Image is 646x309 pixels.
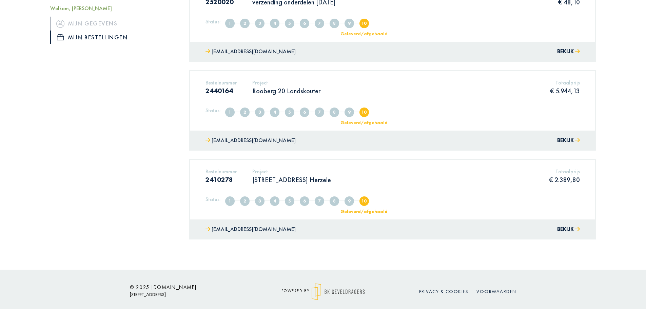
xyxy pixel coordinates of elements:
div: powered by [262,283,384,300]
span: Offerte verzonden [255,108,265,117]
span: Offerte goedgekeurd [300,108,309,117]
span: Volledig [240,196,250,206]
span: Offerte verzonden [255,196,265,206]
span: In productie [315,19,324,28]
h5: Status: [205,18,221,25]
h5: Project [252,79,320,86]
a: iconMijn bestellingen [50,31,179,44]
span: Klaar voor levering/afhaling [345,196,354,206]
img: icon [56,19,64,27]
span: In nabehandeling [330,108,339,117]
h5: Welkom, [PERSON_NAME] [50,5,179,12]
p: € 2.389,80 [549,175,580,184]
a: iconMijn gegevens [50,17,179,30]
span: Geleverd/afgehaald [359,19,369,28]
span: Offerte goedgekeurd [300,196,309,206]
p: [STREET_ADDRESS] Herzele [252,175,331,184]
span: Volledig [240,19,250,28]
h5: Status: [205,196,221,202]
div: Geleverd/afgehaald [336,31,392,36]
span: Klaar voor levering/afhaling [345,108,354,117]
h5: Bestelnummer [205,79,237,86]
span: Offerte afgekeurd [285,19,294,28]
a: Privacy & cookies [419,288,469,294]
span: Offerte verzonden [255,19,265,28]
span: Geleverd/afgehaald [359,196,369,206]
a: Voorwaarden [476,288,516,294]
span: In productie [315,108,324,117]
span: In productie [315,196,324,206]
span: In nabehandeling [330,196,339,206]
h5: Status: [205,107,221,114]
span: Offerte in overleg [270,196,279,206]
button: Bekijk [557,136,580,146]
h6: © 2025 [DOMAIN_NAME] [130,284,252,290]
h3: 2410278 [205,175,237,184]
a: [EMAIL_ADDRESS][DOMAIN_NAME] [205,225,296,234]
div: Geleverd/afgehaald [336,209,392,214]
span: Aangemaakt [225,19,235,28]
span: In nabehandeling [330,19,339,28]
h5: Bestelnummer [205,168,237,175]
span: Offerte afgekeurd [285,196,294,206]
p: Rooberg 20 Landskouter [252,86,320,95]
span: Aangemaakt [225,108,235,117]
h5: Project [252,168,331,175]
span: Offerte goedgekeurd [300,19,309,28]
h3: 2440164 [205,86,237,95]
span: Klaar voor levering/afhaling [345,19,354,28]
a: [EMAIL_ADDRESS][DOMAIN_NAME] [205,47,296,57]
img: logo [312,283,365,300]
h5: Totaalprijs [549,168,580,175]
p: € 5.944,13 [550,86,580,95]
span: Offerte in overleg [270,19,279,28]
span: Geleverd/afgehaald [359,108,369,117]
a: [EMAIL_ADDRESS][DOMAIN_NAME] [205,136,296,146]
span: Aangemaakt [225,196,235,206]
span: Offerte afgekeurd [285,108,294,117]
button: Bekijk [557,47,580,57]
span: Volledig [240,108,250,117]
button: Bekijk [557,225,580,234]
div: Geleverd/afgehaald [336,120,392,125]
img: icon [57,34,64,40]
p: [STREET_ADDRESS] [130,290,252,299]
span: Offerte in overleg [270,108,279,117]
h5: Totaalprijs [550,79,580,86]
